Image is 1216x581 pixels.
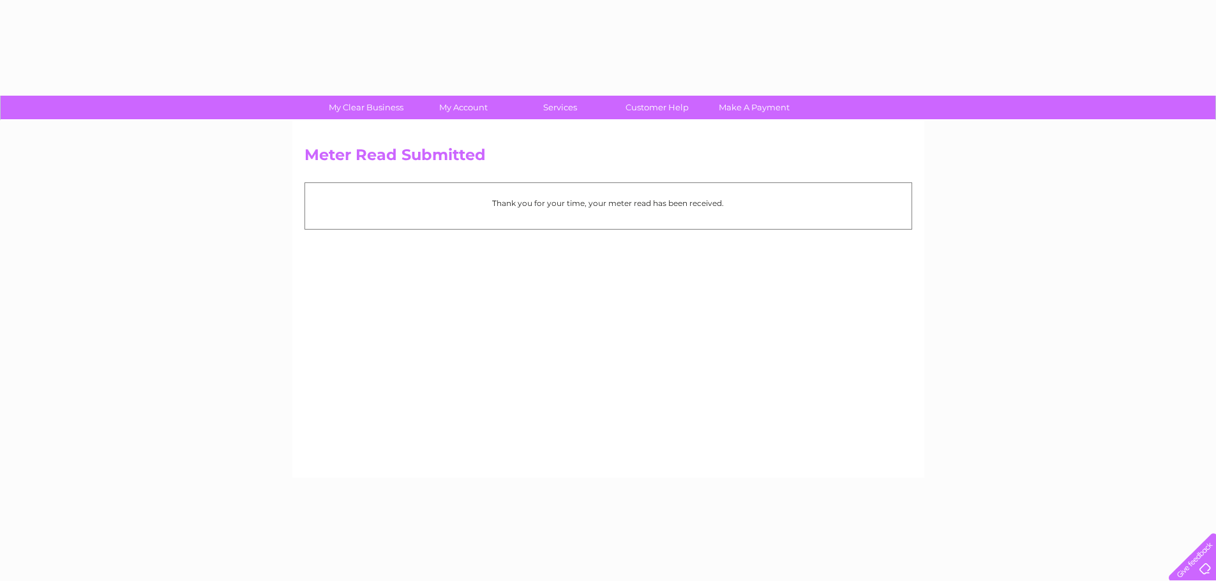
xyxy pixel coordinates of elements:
[507,96,613,119] a: Services
[312,197,905,209] p: Thank you for your time, your meter read has been received.
[313,96,419,119] a: My Clear Business
[410,96,516,119] a: My Account
[604,96,710,119] a: Customer Help
[702,96,807,119] a: Make A Payment
[304,146,912,170] h2: Meter Read Submitted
